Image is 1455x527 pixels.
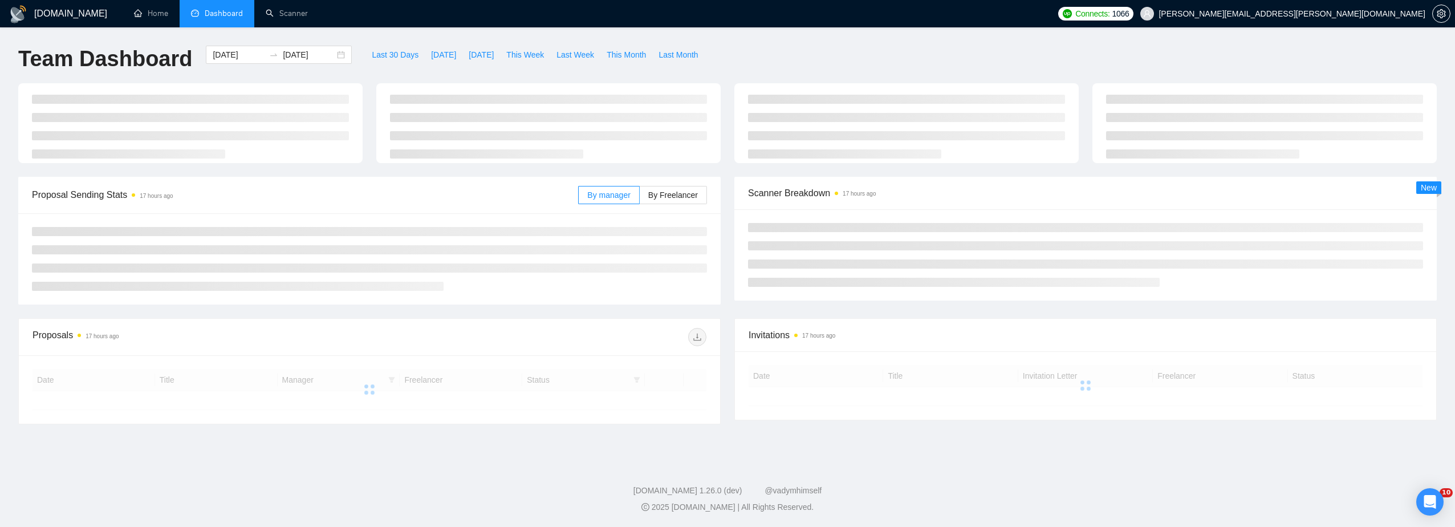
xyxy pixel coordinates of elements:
[652,46,704,64] button: Last Month
[843,190,876,197] time: 17 hours ago
[86,333,119,339] time: 17 hours ago
[1432,9,1450,18] a: setting
[659,48,698,61] span: Last Month
[550,46,600,64] button: Last Week
[213,48,265,61] input: Start date
[1421,183,1437,192] span: New
[587,190,630,200] span: By manager
[1432,5,1450,23] button: setting
[205,9,243,18] span: Dashboard
[1433,9,1450,18] span: setting
[9,5,27,23] img: logo
[140,193,173,199] time: 17 hours ago
[269,50,278,59] span: to
[607,48,646,61] span: This Month
[372,48,418,61] span: Last 30 Days
[633,486,742,495] a: [DOMAIN_NAME] 1.26.0 (dev)
[1143,10,1151,18] span: user
[749,328,1423,342] span: Invitations
[1416,488,1444,516] div: Open Intercom Messenger
[748,186,1423,200] span: Scanner Breakdown
[506,48,544,61] span: This Week
[648,190,698,200] span: By Freelancer
[191,9,199,17] span: dashboard
[462,46,500,64] button: [DATE]
[1075,7,1109,20] span: Connects:
[32,188,578,202] span: Proposal Sending Stats
[283,48,335,61] input: End date
[1440,488,1453,497] span: 10
[134,9,168,18] a: homeHome
[32,328,369,346] div: Proposals
[1063,9,1072,18] img: upwork-logo.png
[600,46,652,64] button: This Month
[269,50,278,59] span: swap-right
[266,9,308,18] a: searchScanner
[18,46,192,72] h1: Team Dashboard
[9,501,1446,513] div: 2025 [DOMAIN_NAME] | All Rights Reserved.
[431,48,456,61] span: [DATE]
[765,486,822,495] a: @vadymhimself
[469,48,494,61] span: [DATE]
[1112,7,1129,20] span: 1066
[500,46,550,64] button: This Week
[641,503,649,511] span: copyright
[556,48,594,61] span: Last Week
[802,333,835,339] time: 17 hours ago
[365,46,425,64] button: Last 30 Days
[425,46,462,64] button: [DATE]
